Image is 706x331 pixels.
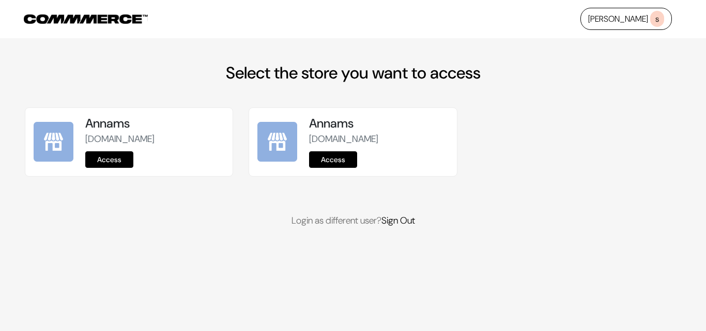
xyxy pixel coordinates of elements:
[580,8,672,30] a: [PERSON_NAME]s
[25,63,681,83] h2: Select the store you want to access
[24,14,148,24] img: COMMMERCE
[34,122,73,162] img: Annams
[25,214,681,228] p: Login as different user?
[309,151,357,168] a: Access
[85,151,133,168] a: Access
[381,214,415,227] a: Sign Out
[309,116,448,131] h5: Annams
[309,132,448,146] p: [DOMAIN_NAME]
[85,132,224,146] p: [DOMAIN_NAME]
[257,122,297,162] img: Annams
[85,116,224,131] h5: Annams
[650,11,664,27] span: s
